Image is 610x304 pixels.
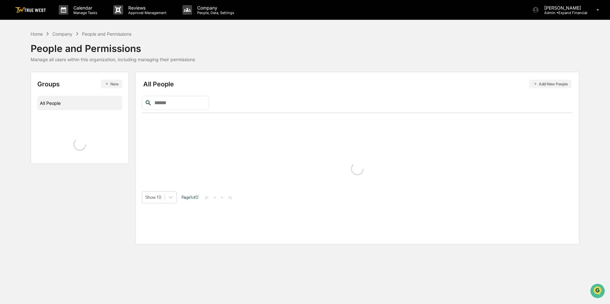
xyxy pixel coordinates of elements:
div: Start new chat [22,49,105,55]
div: We're available if you need us! [22,55,81,60]
button: Start new chat [108,51,116,58]
div: People and Permissions [31,38,195,54]
p: Reviews [123,5,170,11]
span: Data Lookup [13,92,40,99]
button: |< [203,195,211,200]
div: Company [52,31,72,37]
p: Calendar [68,5,100,11]
p: Admin • Expand Financial [539,11,587,15]
div: 🗄️ [46,81,51,86]
p: [PERSON_NAME] [539,5,587,11]
button: > [219,195,225,200]
div: 🔎 [6,93,11,98]
span: Attestations [53,80,79,87]
button: >| [226,195,234,200]
a: Powered byPylon [45,108,77,113]
p: People, Data, Settings [192,11,237,15]
p: How can we help? [6,13,116,24]
div: Manage all users within this organization, including managing their permissions [31,57,195,62]
p: Company [192,5,237,11]
img: 1746055101610-c473b297-6a78-478c-a979-82029cc54cd1 [6,49,18,60]
button: New [101,80,122,88]
div: All People [143,80,572,88]
span: Pylon [63,108,77,113]
div: Groups [37,80,123,88]
span: Preclearance [13,80,41,87]
a: 🔎Data Lookup [4,90,43,101]
iframe: Open customer support [590,283,607,300]
p: Manage Tasks [68,11,100,15]
div: Home [31,31,43,37]
span: Page 1 of 0 [182,195,198,200]
div: People and Permissions [82,31,131,37]
div: All People [40,98,120,108]
div: 🖐️ [6,81,11,86]
a: 🗄️Attestations [44,78,82,89]
button: Add New People [529,80,572,88]
img: logo [15,7,46,13]
p: Approval Management [123,11,170,15]
button: < [212,195,218,200]
a: 🖐️Preclearance [4,78,44,89]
